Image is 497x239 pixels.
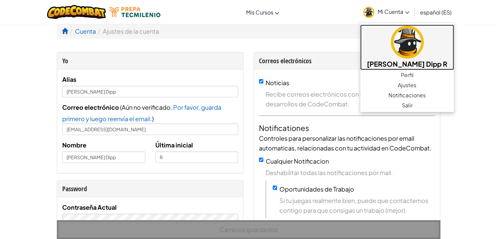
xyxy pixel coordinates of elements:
[242,3,282,21] a: Mis Cursos
[152,115,154,123] span: )
[417,3,455,21] a: español (ES)
[119,103,122,111] span: (
[75,27,96,35] a: Cuenta
[155,140,193,150] label: Última inicial
[62,56,238,66] div: Yo
[279,185,354,193] label: Oportunidades de Trabajo
[62,74,76,84] label: Alias
[279,196,435,215] span: Si tu juegas realmente bien, puede que contactemos contigo para que consigas un trabajo (mejor).
[266,157,329,165] label: Cualquier Notificacion
[62,140,86,150] label: Nombre
[367,59,447,69] h5: [PERSON_NAME] Dipp R
[122,103,173,111] span: Aún no verificado.
[266,79,289,87] label: Noticias
[47,5,106,19] img: CodeCombat logo
[360,25,454,70] a: [PERSON_NAME] Dipp R
[62,184,238,194] div: Password
[391,26,424,59] img: avatar
[62,103,119,111] span: Correo electrónico
[360,70,454,80] a: Perfil
[259,134,431,152] span: Controles para personalizar las notificaciones por email automaticas, relacionadas con tu activid...
[360,80,454,90] a: Ajustes
[388,91,426,99] span: Notificaciones
[266,168,435,177] span: Deshabilitar todas las notificaciones por mail.
[378,8,409,15] span: Mi Cuenta
[360,100,454,110] a: Salir
[266,89,435,109] span: Recibe correos electrónicos con las últimas noticias y desarrollos de CodeCombat.
[259,56,435,66] div: Correos electrónicos
[96,26,159,36] li: Ajustes de la cuenta
[420,9,452,16] span: español (ES)
[109,7,160,17] img: Tecmilenio logo
[363,7,374,18] img: avatar
[62,202,117,212] label: Contraseña Actual
[360,1,413,23] a: Mi Cuenta
[360,90,454,100] a: Notificaciones
[246,9,273,16] span: Mis Cursos
[259,123,435,133] h4: Notificationes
